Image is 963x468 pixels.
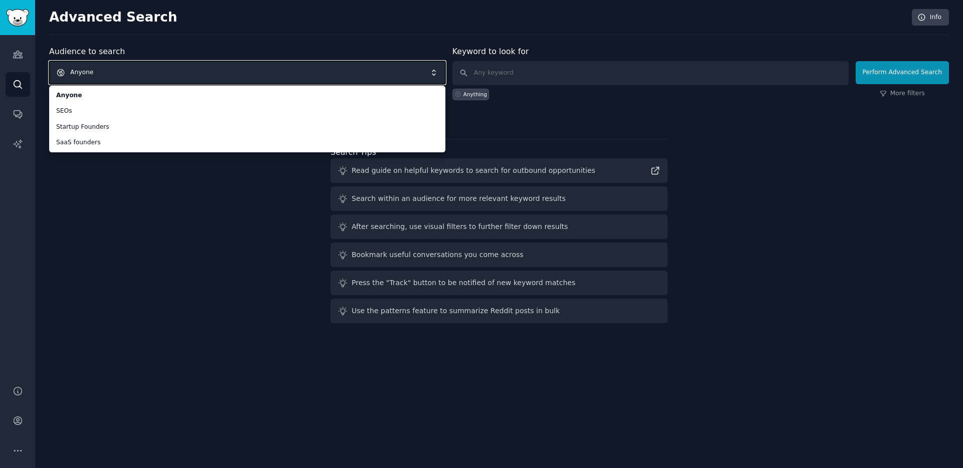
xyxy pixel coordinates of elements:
[56,138,438,147] span: SaaS founders
[452,47,529,56] label: Keyword to look for
[6,9,29,27] img: GummySearch logo
[912,9,949,26] a: Info
[352,165,595,176] div: Read guide on helpful keywords to search for outbound opportunities
[56,123,438,132] span: Startup Founders
[49,86,445,152] ul: Anyone
[352,250,524,260] div: Bookmark useful conversations you come across
[56,91,438,100] span: Anyone
[463,91,487,98] div: Anything
[452,61,849,85] input: Any keyword
[352,221,568,232] div: After searching, use visual filters to further filter down results
[856,61,949,84] button: Perform Advanced Search
[352,193,566,204] div: Search within an audience for more relevant keyword results
[49,47,125,56] label: Audience to search
[880,89,925,98] a: More filters
[352,306,560,316] div: Use the patterns feature to summarize Reddit posts in bulk
[331,147,376,157] label: Search Tips
[352,278,575,288] div: Press the "Track" button to be notified of new keyword matches
[49,61,445,84] button: Anyone
[56,107,438,116] span: SEOs
[49,10,906,26] h2: Advanced Search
